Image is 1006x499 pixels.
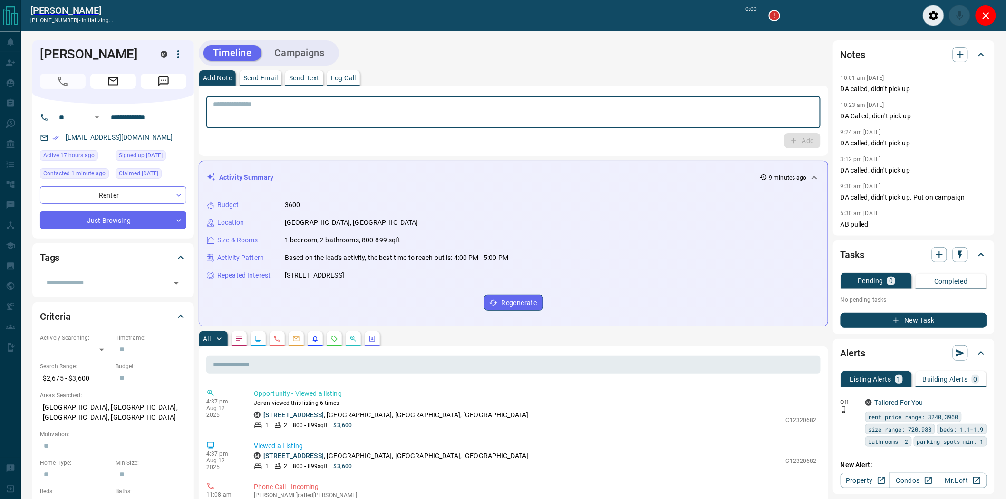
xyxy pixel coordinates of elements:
[917,437,984,446] span: parking spots min: 1
[938,473,987,488] a: Mr.Loft
[858,278,883,284] p: Pending
[484,295,543,311] button: Regenerate
[265,462,269,470] p: 1
[263,410,529,420] p: , [GEOGRAPHIC_DATA], [GEOGRAPHIC_DATA], [GEOGRAPHIC_DATA]
[841,138,987,148] p: DA called, didn't pick up
[40,305,186,328] div: Criteria
[841,102,884,108] p: 10:23 am [DATE]
[66,134,173,141] a: [EMAIL_ADDRESS][DOMAIN_NAME]
[40,250,59,265] h2: Tags
[285,270,344,280] p: [STREET_ADDRESS]
[40,334,111,342] p: Actively Searching:
[116,487,186,496] p: Baths:
[923,5,944,26] div: Audio Settings
[40,74,86,89] span: Call
[285,253,508,263] p: Based on the lead's activity, the best time to reach out is: 4:00 PM - 5:00 PM
[206,398,240,405] p: 4:37 pm
[206,491,240,498] p: 11:08 am
[217,270,271,280] p: Repeated Interest
[284,421,287,430] p: 2
[265,45,334,61] button: Campaigns
[40,186,186,204] div: Renter
[119,169,158,178] span: Claimed [DATE]
[841,243,987,266] div: Tasks
[161,51,167,58] div: mrloft.ca
[850,376,891,383] p: Listing Alerts
[769,173,807,182] p: 9 minutes ago
[841,165,987,175] p: DA called, didn't pick up
[254,482,817,492] p: Phone Call - Incoming
[841,398,860,406] p: Off
[40,430,186,439] p: Motivation:
[289,75,319,81] p: Send Text
[923,376,968,383] p: Building Alerts
[975,5,996,26] div: Close
[116,362,186,371] p: Budget:
[82,17,114,24] span: initializing...
[116,459,186,467] p: Min Size:
[841,473,890,488] a: Property
[116,334,186,342] p: Timeframe:
[786,416,817,424] p: C12320682
[116,150,186,163] div: Wed Aug 06 2025
[841,75,884,81] p: 10:01 am [DATE]
[889,473,938,488] a: Condos
[170,277,183,290] button: Open
[841,183,881,190] p: 9:30 am [DATE]
[841,210,881,217] p: 5:30 am [DATE]
[841,342,987,365] div: Alerts
[30,16,114,25] p: [PHONE_NUMBER] -
[869,412,958,422] span: rent price range: 3240,3960
[334,462,352,470] p: $3,600
[293,462,328,470] p: 800 - 899 sqft
[841,156,881,163] p: 3:12 pm [DATE]
[40,362,111,371] p: Search Range:
[40,400,186,425] p: [GEOGRAPHIC_DATA], [GEOGRAPHIC_DATA], [GEOGRAPHIC_DATA], [GEOGRAPHIC_DATA]
[841,192,987,202] p: DA called, didn't pick up. Put on campaign
[254,335,262,343] svg: Lead Browsing Activity
[349,335,357,343] svg: Opportunities
[40,211,186,229] div: Just Browsing
[334,421,352,430] p: $3,600
[263,451,529,461] p: , [GEOGRAPHIC_DATA], [GEOGRAPHIC_DATA], [GEOGRAPHIC_DATA]
[841,345,865,361] h2: Alerts
[52,134,59,141] svg: Email Verified
[841,84,987,94] p: DA called, didn't pick up
[841,293,987,307] p: No pending tasks
[311,335,319,343] svg: Listing Alerts
[40,309,71,324] h2: Criteria
[219,173,273,182] p: Activity Summary
[786,457,817,465] p: C12320682
[254,492,817,499] p: [PERSON_NAME] called [PERSON_NAME]
[235,335,243,343] svg: Notes
[217,235,258,245] p: Size & Rooms
[206,451,240,457] p: 4:37 pm
[217,253,264,263] p: Activity Pattern
[746,5,757,26] p: 0:00
[40,487,111,496] p: Beds:
[940,424,984,434] span: beds: 1.1-1.9
[203,75,232,81] p: Add Note
[40,150,111,163] div: Tue Aug 12 2025
[40,371,111,386] p: $2,675 - $3,600
[292,335,300,343] svg: Emails
[841,406,847,413] svg: Push Notification Only
[90,74,136,89] span: Email
[865,399,872,406] div: mrloft.ca
[293,421,328,430] p: 800 - 899 sqft
[841,43,987,66] div: Notes
[368,335,376,343] svg: Agent Actions
[875,399,923,406] a: Tailored For You
[330,335,338,343] svg: Requests
[254,389,817,399] p: Opportunity - Viewed a listing
[254,399,817,407] p: Jeiran viewed this listing 6 times
[243,75,278,81] p: Send Email
[285,235,401,245] p: 1 bedroom, 2 bathrooms, 800-899 sqft
[934,278,968,285] p: Completed
[43,169,106,178] span: Contacted 1 minute ago
[141,74,186,89] span: Message
[40,246,186,269] div: Tags
[119,151,163,160] span: Signed up [DATE]
[841,47,865,62] h2: Notes
[265,421,269,430] p: 1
